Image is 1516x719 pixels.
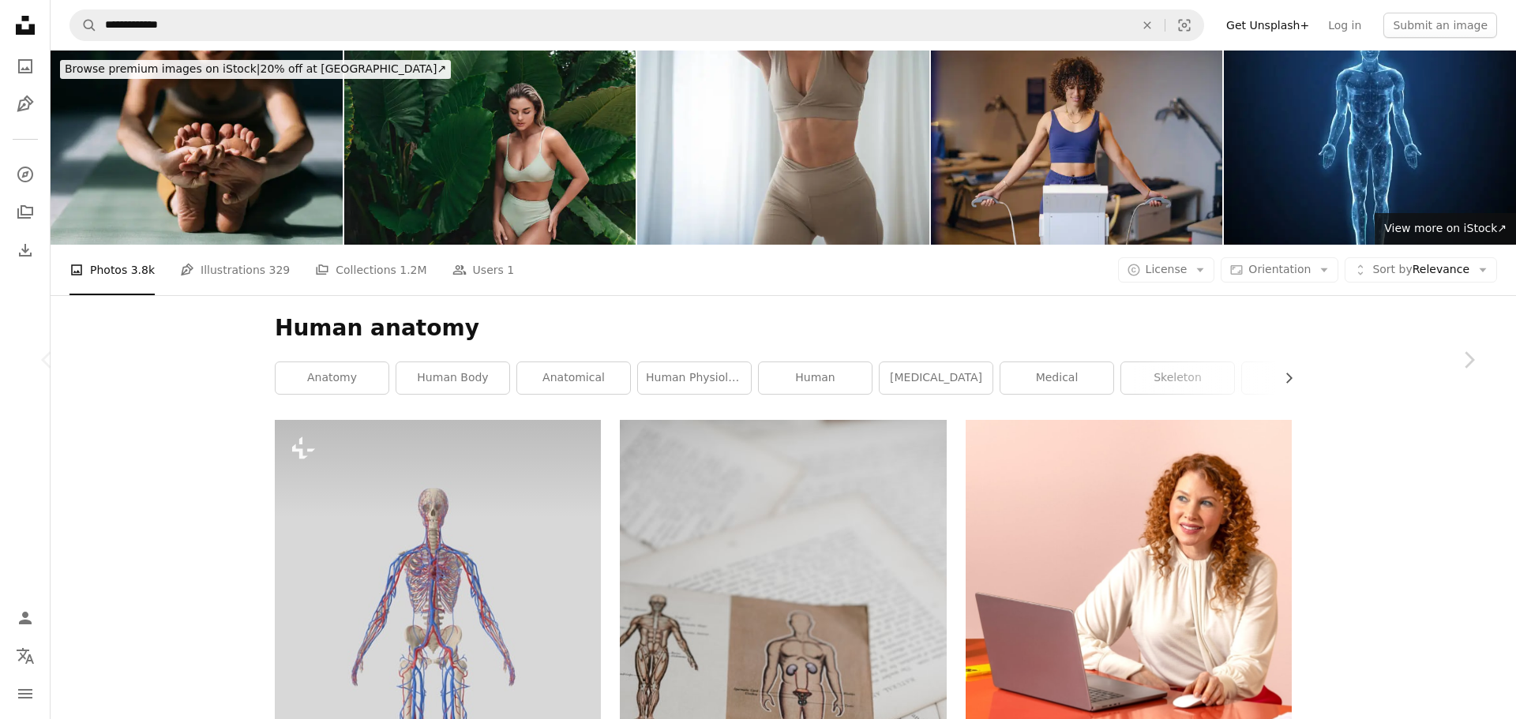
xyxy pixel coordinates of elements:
[1345,257,1497,283] button: Sort byRelevance
[315,245,426,295] a: Collections 1.2M
[69,9,1204,41] form: Find visuals sitewide
[275,657,601,672] a: a human body with a lot of blood and blood vessels
[1372,262,1469,278] span: Relevance
[1383,13,1497,38] button: Submit an image
[637,51,929,245] img: Young woman performs home fitness routine, Pilates
[1372,263,1412,275] span: Sort by
[269,261,291,279] span: 329
[638,362,751,394] a: human physiology
[620,657,946,672] a: shallow focus photo of book page
[880,362,993,394] a: [MEDICAL_DATA]
[344,51,636,245] img: Young woman with wet hair wearing bikini surrounded by lush tropical leaves
[9,197,41,228] a: Collections
[9,88,41,120] a: Illustrations
[9,678,41,710] button: Menu
[65,62,446,75] span: 20% off at [GEOGRAPHIC_DATA] ↗
[452,245,515,295] a: Users 1
[1224,51,1516,245] img: Human body. Abstract . Digital anatomy, Medical technology, Muscle structure.
[9,51,41,82] a: Photos
[1421,284,1516,436] a: Next
[9,234,41,266] a: Download History
[51,51,343,245] img: Harmony of Body and Mind: Japanese Woman's Stretching for Wellness
[1165,10,1203,40] button: Visual search
[1217,13,1319,38] a: Get Unsplash+
[51,51,460,88] a: Browse premium images on iStock|20% off at [GEOGRAPHIC_DATA]↗
[276,362,388,394] a: anatomy
[1118,257,1215,283] button: License
[396,362,509,394] a: human body
[931,51,1223,245] img: Woman Using a Body Composition Analysis Machine
[1248,263,1311,275] span: Orientation
[507,261,514,279] span: 1
[1121,362,1234,394] a: skeleton
[400,261,426,279] span: 1.2M
[517,362,630,394] a: anatomical
[1000,362,1113,394] a: medical
[1274,362,1292,394] button: scroll list to the right
[1375,213,1516,245] a: View more on iStock↗
[180,245,290,295] a: Illustrations 329
[1130,10,1165,40] button: Clear
[1221,257,1338,283] button: Orientation
[9,602,41,634] a: Log in / Sign up
[1242,362,1355,394] a: brain
[275,314,1292,343] h1: Human anatomy
[9,640,41,672] button: Language
[9,159,41,190] a: Explore
[1319,13,1371,38] a: Log in
[759,362,872,394] a: human
[65,62,260,75] span: Browse premium images on iStock |
[1146,263,1188,275] span: License
[70,10,97,40] button: Search Unsplash
[1384,222,1507,234] span: View more on iStock ↗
